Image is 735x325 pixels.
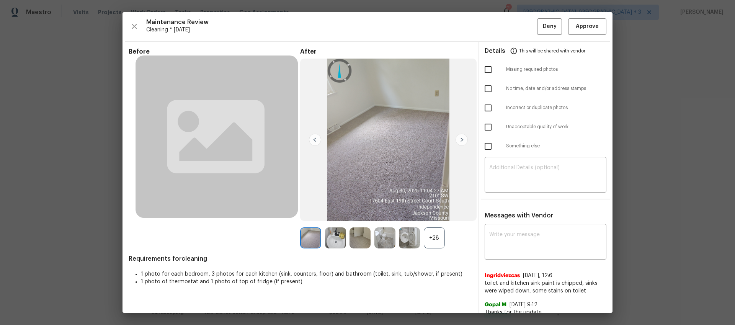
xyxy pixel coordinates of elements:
span: [DATE] 9:12 [510,302,537,307]
span: Approve [576,22,599,31]
span: [DATE], 12:6 [523,273,552,278]
span: After [300,48,472,56]
li: 1 photo for each bedroom, 3 photos for each kitchen (sink, counters, floor) and bathroom (toilet,... [141,270,472,278]
span: Ingridviezcas [485,272,520,279]
span: Requirements for cleaning [129,255,472,263]
span: Thanks for the update. [485,309,606,316]
span: Incorrect or duplicate photos [506,105,606,111]
span: This will be shared with vendor [519,42,585,60]
span: Something else [506,143,606,149]
span: toilet and kitchen sink paint is chipped, sinks were wiped down, some stains on toilet [485,279,606,295]
div: No time, date and/or address stamps [479,79,612,98]
div: Unacceptable quality of work [479,118,612,137]
div: +28 [424,227,445,248]
li: 1 photo of thermostat and 1 photo of top of fridge (if present) [141,278,472,286]
span: Maintenance Review [146,18,537,26]
img: right-chevron-button-url [456,134,468,146]
button: Approve [568,18,606,35]
button: Deny [537,18,562,35]
span: Before [129,48,300,56]
div: Something else [479,137,612,156]
img: left-chevron-button-url [309,134,321,146]
span: No time, date and/or address stamps [506,85,606,92]
span: Details [485,42,505,60]
span: Deny [543,22,557,31]
span: Gopal M [485,301,506,309]
span: Missing required photos [506,66,606,73]
span: Cleaning * [DATE] [146,26,537,34]
span: Messages with Vendor [485,212,553,219]
div: Missing required photos [479,60,612,79]
span: Unacceptable quality of work [506,124,606,130]
div: Incorrect or duplicate photos [479,98,612,118]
